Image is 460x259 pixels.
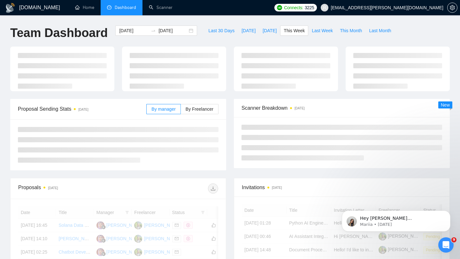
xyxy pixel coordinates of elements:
span: swap-right [151,28,156,33]
span: [DATE] [263,27,277,34]
a: searchScanner [149,5,172,10]
span: 3225 [305,4,314,11]
time: [DATE] [272,186,282,189]
span: 9 [451,237,456,242]
img: upwork-logo.png [277,5,282,10]
div: Proposals [18,183,118,194]
button: Last Month [365,26,395,36]
span: This Month [340,27,362,34]
img: logo [5,3,15,13]
span: dashboard [107,5,111,10]
span: user [322,5,327,10]
button: setting [447,3,457,13]
span: New [441,102,450,107]
input: Start date [119,27,148,34]
span: By manager [151,107,175,112]
span: Invitations [242,183,442,191]
a: setting [447,5,457,10]
span: By Freelancer [186,107,213,112]
button: This Week [280,26,308,36]
button: [DATE] [238,26,259,36]
input: End date [158,27,188,34]
h1: Team Dashboard [10,26,108,41]
button: Last Week [308,26,336,36]
span: Connects: [284,4,303,11]
a: homeHome [75,5,94,10]
time: [DATE] [78,108,88,111]
time: [DATE] [48,186,58,190]
span: This Week [284,27,305,34]
span: to [151,28,156,33]
span: [DATE] [241,27,256,34]
iframe: Intercom notifications message [332,197,460,242]
button: [DATE] [259,26,280,36]
span: Scanner Breakdown [241,104,442,112]
button: This Month [336,26,365,36]
span: Proposal Sending Stats [18,105,146,113]
span: Dashboard [115,5,136,10]
button: Last 30 Days [205,26,238,36]
span: Last 30 Days [208,27,234,34]
iframe: Intercom live chat [438,237,454,253]
time: [DATE] [295,107,304,110]
span: setting [448,5,457,10]
span: Last Week [312,27,333,34]
span: Last Month [369,27,391,34]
